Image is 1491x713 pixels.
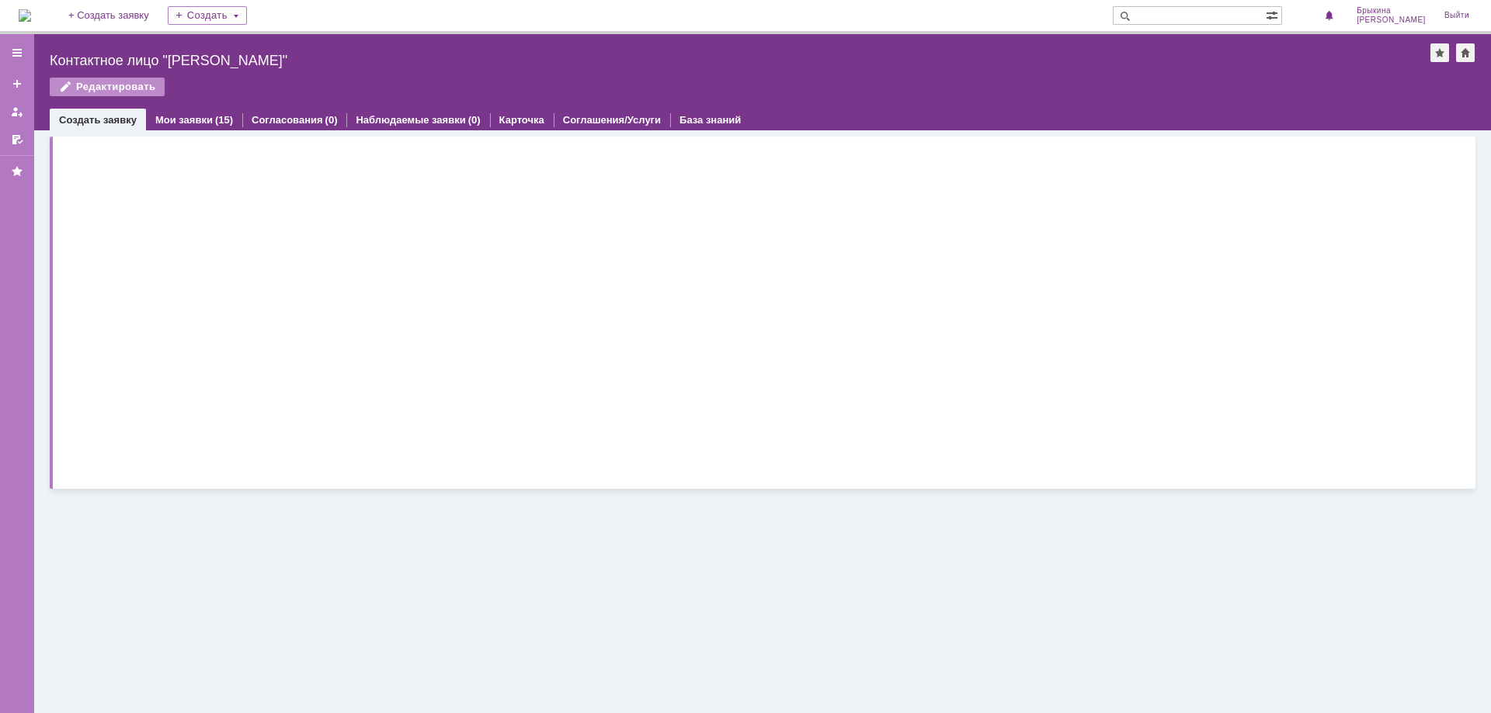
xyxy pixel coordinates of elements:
[5,99,30,124] a: Мои заявки
[252,114,323,126] a: Согласования
[1357,6,1426,16] span: Брыкина
[19,9,31,22] a: Перейти на домашнюю страницу
[1456,43,1475,62] div: Сделать домашней страницей
[468,114,481,126] div: (0)
[325,114,338,126] div: (0)
[1266,7,1281,22] span: Расширенный поиск
[5,71,30,96] a: Создать заявку
[50,53,1430,68] div: Контактное лицо "[PERSON_NAME]"
[1357,16,1426,25] span: [PERSON_NAME]
[563,114,661,126] a: Соглашения/Услуги
[499,114,544,126] a: Карточка
[1430,43,1449,62] div: Добавить в избранное
[19,9,31,22] img: logo
[215,114,233,126] div: (15)
[59,114,137,126] a: Создать заявку
[155,114,213,126] a: Мои заявки
[5,127,30,152] a: Мои согласования
[679,114,741,126] a: База знаний
[168,6,247,25] div: Создать
[356,114,465,126] a: Наблюдаемые заявки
